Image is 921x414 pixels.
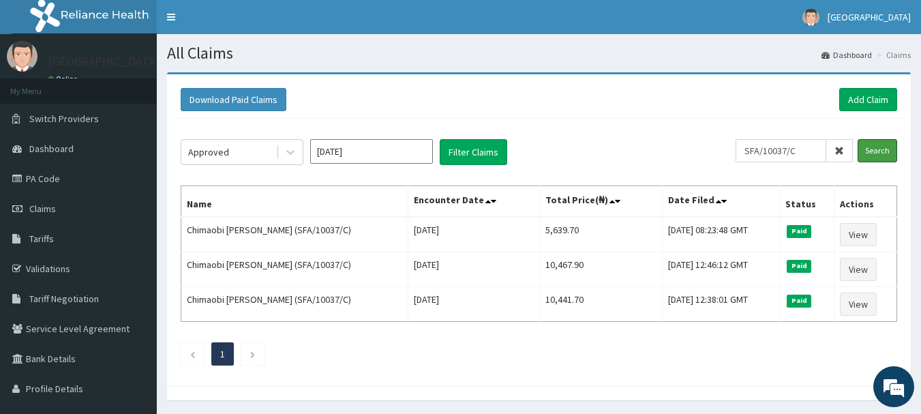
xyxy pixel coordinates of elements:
td: Chimaobi [PERSON_NAME] (SFA/10037/C) [181,252,408,287]
div: Minimize live chat window [224,7,256,40]
a: View [840,293,877,316]
td: [DATE] 12:46:12 GMT [662,252,780,287]
img: User Image [7,41,37,72]
td: Chimaobi [PERSON_NAME] (SFA/10037/C) [181,287,408,322]
span: Claims [29,203,56,215]
a: Dashboard [821,49,872,61]
span: We're online! [79,121,188,259]
td: 10,441.70 [540,287,662,322]
li: Claims [873,49,911,61]
td: [DATE] 08:23:48 GMT [662,217,780,252]
span: Paid [787,260,811,272]
td: [DATE] 12:38:01 GMT [662,287,780,322]
input: Search [858,139,897,162]
th: Encounter Date [408,186,539,218]
a: View [840,258,877,281]
td: Chimaobi [PERSON_NAME] (SFA/10037/C) [181,217,408,252]
th: Date Filed [662,186,780,218]
p: [GEOGRAPHIC_DATA] [48,55,160,68]
input: Select Month and Year [310,139,433,164]
a: View [840,223,877,246]
span: Tariffs [29,233,54,245]
div: Chat with us now [71,76,229,94]
th: Name [181,186,408,218]
td: [DATE] [408,252,539,287]
a: Previous page [190,348,196,360]
div: Approved [188,145,229,159]
td: [DATE] [408,287,539,322]
th: Status [780,186,834,218]
h1: All Claims [167,44,911,62]
td: 5,639.70 [540,217,662,252]
span: Paid [787,295,811,307]
img: User Image [802,9,819,26]
span: Tariff Negotiation [29,293,99,305]
button: Download Paid Claims [181,88,286,111]
textarea: Type your message and hit 'Enter' [7,272,260,320]
a: Online [48,74,80,84]
span: Paid [787,225,811,237]
th: Actions [834,186,897,218]
button: Filter Claims [440,139,507,165]
a: Add Claim [839,88,897,111]
a: Page 1 is your current page [220,348,225,360]
img: d_794563401_company_1708531726252_794563401 [25,68,55,102]
span: Switch Providers [29,113,99,125]
td: [DATE] [408,217,539,252]
td: 10,467.90 [540,252,662,287]
input: Search by HMO ID [736,139,826,162]
th: Total Price(₦) [540,186,662,218]
a: Next page [250,348,256,360]
span: Dashboard [29,143,74,155]
span: [GEOGRAPHIC_DATA] [828,11,911,23]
